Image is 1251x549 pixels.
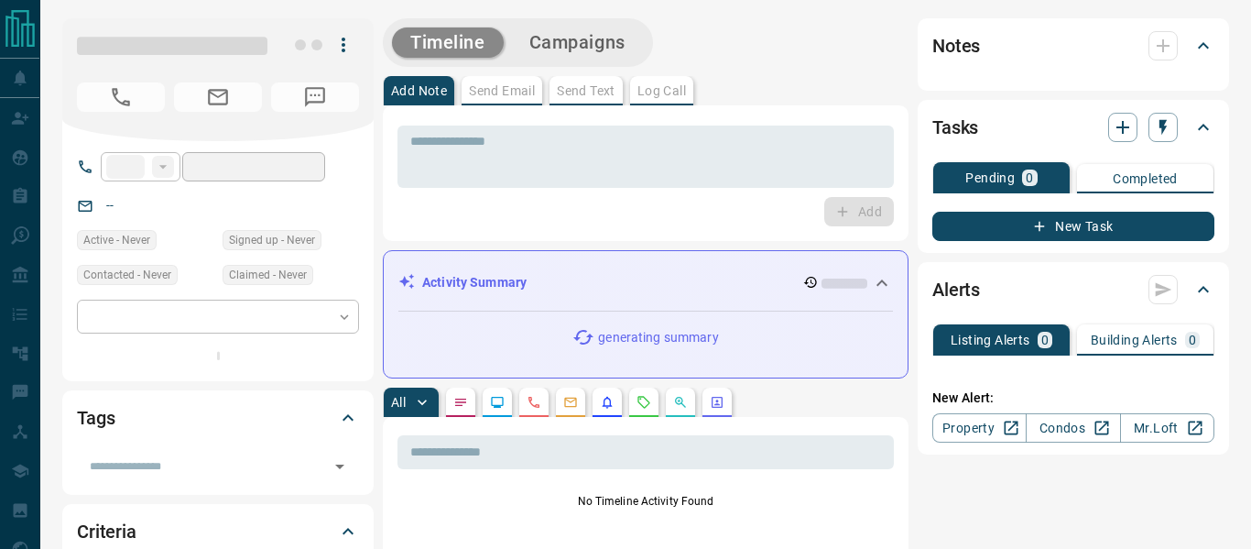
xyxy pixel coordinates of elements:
h2: Criteria [77,517,136,546]
svg: Agent Actions [710,395,724,410]
div: Notes [932,24,1214,68]
div: Tags [77,396,359,440]
span: No Email [174,82,262,112]
p: New Alert: [932,389,1214,408]
h2: Tasks [932,113,978,142]
p: All [391,396,406,409]
p: 0 [1041,334,1049,346]
a: -- [106,198,114,213]
p: Add Note [391,84,447,97]
button: Timeline [392,27,504,58]
a: Mr.Loft [1120,413,1214,443]
div: Tasks [932,105,1214,149]
div: Activity Summary [398,266,893,300]
h2: Tags [77,403,114,433]
h2: Notes [932,31,980,60]
p: Building Alerts [1091,334,1178,346]
button: Campaigns [511,27,644,58]
p: 0 [1189,334,1196,346]
div: Alerts [932,268,1214,312]
svg: Notes [453,395,468,410]
p: generating summary [598,328,718,347]
svg: Requests [636,395,651,410]
span: Active - Never [83,231,150,249]
a: Property [932,413,1027,443]
span: No Number [271,82,359,112]
p: Listing Alerts [951,334,1030,346]
button: New Task [932,212,1214,241]
p: 0 [1026,171,1033,184]
svg: Opportunities [673,395,688,410]
span: No Number [77,82,165,112]
a: Condos [1026,413,1120,443]
p: No Timeline Activity Found [397,493,894,510]
h2: Alerts [932,275,980,304]
p: Completed [1113,172,1178,185]
span: Signed up - Never [229,231,315,249]
svg: Listing Alerts [600,395,615,410]
span: Contacted - Never [83,266,171,284]
p: Activity Summary [422,273,527,292]
span: Claimed - Never [229,266,307,284]
p: Pending [965,171,1015,184]
svg: Emails [563,395,578,410]
svg: Lead Browsing Activity [490,395,505,410]
svg: Calls [527,395,541,410]
button: Open [327,454,353,479]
